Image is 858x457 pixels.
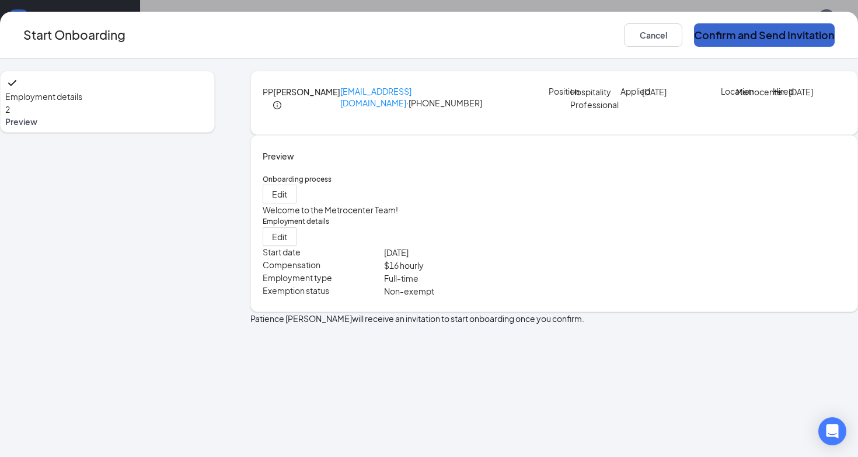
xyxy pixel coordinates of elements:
[263,150,846,162] h4: Preview
[721,85,737,97] p: Location
[273,101,281,109] span: info-circle
[250,312,858,325] p: Patience [PERSON_NAME] will receive an invitation to start onboarding once you confirm.
[272,231,287,243] span: Edit
[736,85,768,98] p: Metrocenter
[384,246,554,259] p: [DATE]
[789,85,820,98] p: [DATE]
[5,116,210,127] span: Preview
[273,85,340,98] h4: [PERSON_NAME]
[642,85,685,98] p: [DATE]
[5,104,10,115] span: 2
[272,188,287,200] span: Edit
[384,272,554,285] p: Full-time
[694,23,835,47] button: Confirm and Send Invitation
[340,85,549,109] p: · [PHONE_NUMBER]
[23,25,125,44] h3: Start Onboarding
[263,227,297,246] button: Edit
[818,417,846,445] div: Open Intercom Messenger
[340,86,411,108] a: [EMAIL_ADDRESS][DOMAIN_NAME]
[5,90,210,103] span: Employment details
[263,259,384,271] p: Compensation
[624,23,682,47] button: Cancel
[263,216,846,227] h5: Employment details
[384,259,554,272] p: $ 16 hourly
[263,285,384,296] p: Exemption status
[263,174,846,185] h5: Onboarding process
[620,85,642,97] p: Applied
[263,272,384,283] p: Employment type
[263,205,398,215] span: Welcome to the Metrocenter Team!
[263,85,273,98] div: PP
[549,85,570,97] p: Position
[384,285,554,297] p: Non-exempt
[263,185,297,203] button: Edit
[570,85,613,111] p: Hospitality Professional
[773,85,789,97] p: Hired
[5,76,19,90] svg: Checkmark
[263,246,384,258] p: Start date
